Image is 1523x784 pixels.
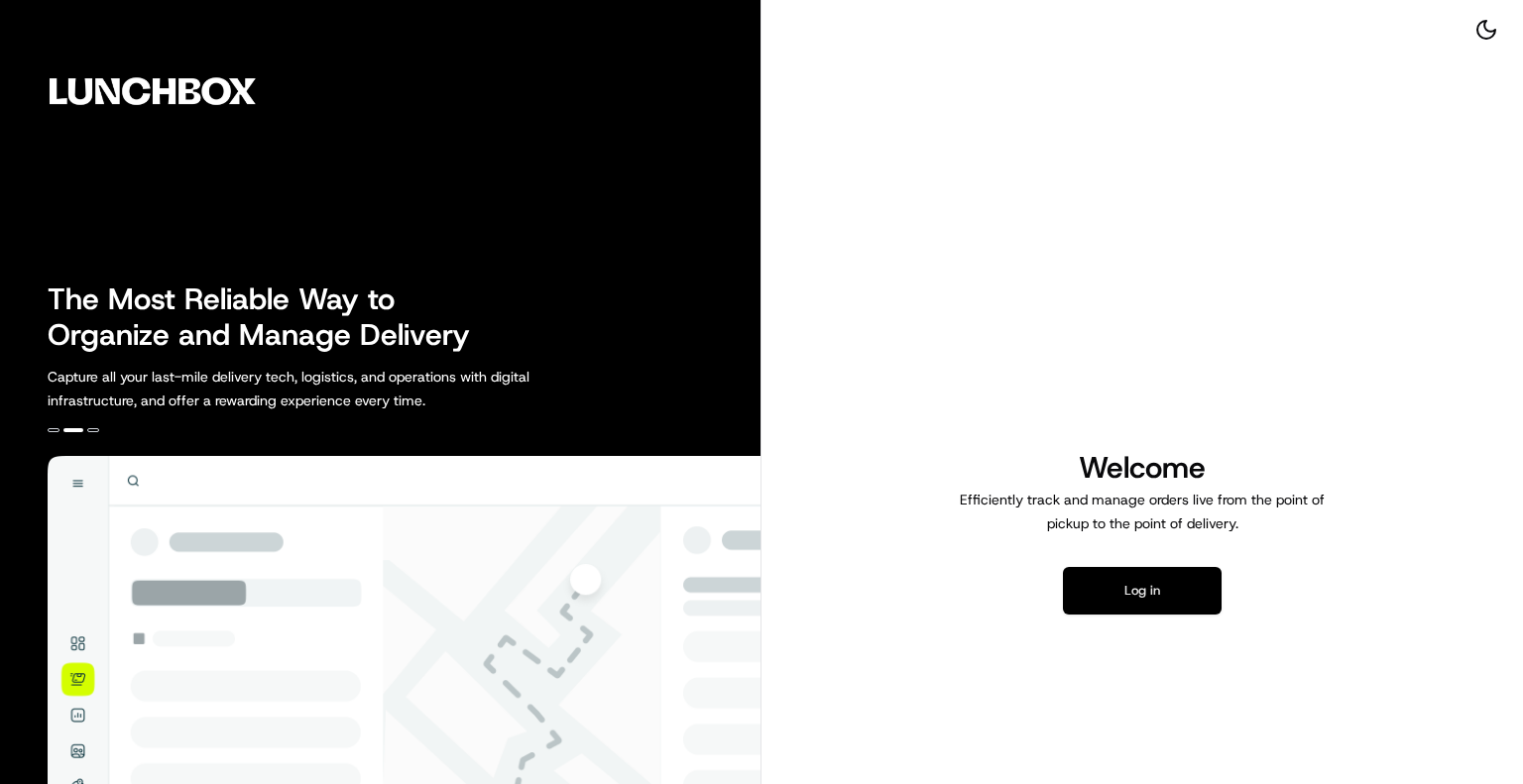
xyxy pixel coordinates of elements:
[12,12,293,170] img: Company Logo
[952,488,1333,535] p: Efficiently track and manage orders live from the point of pickup to the point of delivery.
[48,365,619,412] p: Capture all your last-mile delivery tech, logistics, and operations with digital infrastructure, ...
[48,281,492,353] h2: The Most Reliable Way to Organize and Manage Delivery
[1063,567,1222,615] button: Log in
[952,448,1333,488] h1: Welcome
